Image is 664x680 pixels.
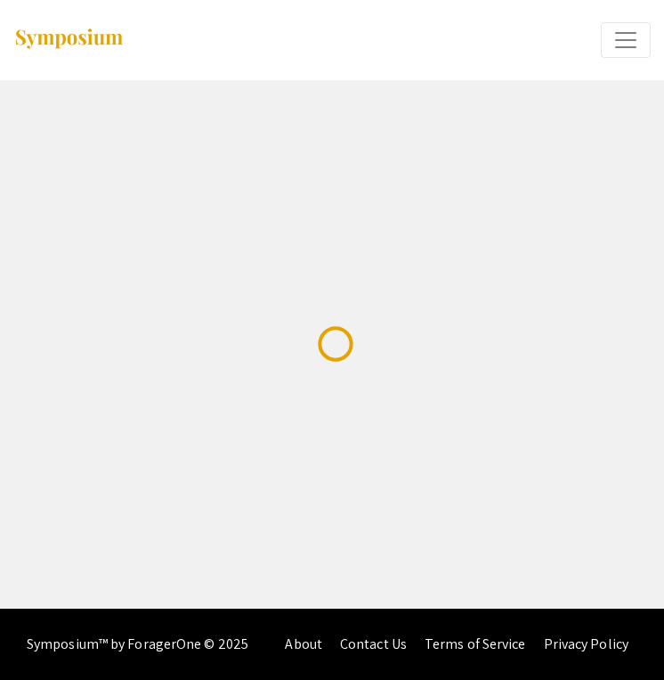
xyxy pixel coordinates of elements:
a: Privacy Policy [544,635,628,653]
img: Symposium by ForagerOne [13,28,125,52]
a: Terms of Service [425,635,526,653]
a: Contact Us [340,635,407,653]
button: Expand or Collapse Menu [601,22,651,58]
div: Symposium™ by ForagerOne © 2025 [27,609,248,680]
a: About [285,635,322,653]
